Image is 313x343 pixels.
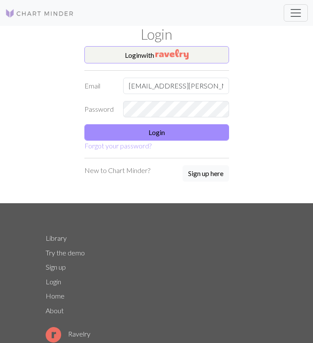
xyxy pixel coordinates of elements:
[284,4,308,22] button: Toggle navigation
[46,292,65,300] a: Home
[46,249,85,257] a: Try the demo
[46,263,66,271] a: Sign up
[79,101,118,117] label: Password
[40,26,273,43] h1: Login
[84,165,150,176] p: New to Chart Minder?
[46,306,64,315] a: About
[84,124,229,141] button: Login
[5,8,74,19] img: Logo
[46,277,61,286] a: Login
[46,330,90,338] a: Ravelry
[79,78,118,94] label: Email
[84,142,152,150] a: Forgot your password?
[84,46,229,63] button: Loginwith
[46,234,67,242] a: Library
[155,49,189,60] img: Ravelry
[183,165,229,183] a: Sign up here
[183,165,229,182] button: Sign up here
[46,327,61,343] img: Ravelry logo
